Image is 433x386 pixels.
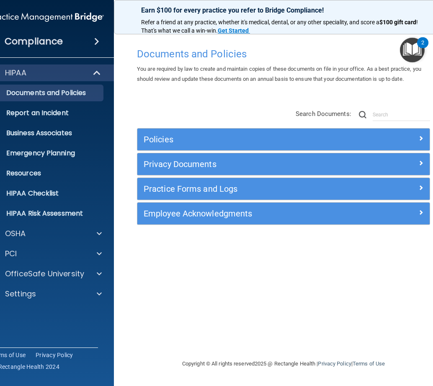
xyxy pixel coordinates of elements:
h5: Policies [144,135,351,144]
a: Get Started [218,27,250,34]
h5: Practice Forms and Logs [144,184,351,193]
strong: $100 gift card [379,19,416,26]
a: Privacy Policy [318,360,351,367]
a: Terms of Use [353,360,385,367]
p: OfficeSafe University [5,269,84,279]
a: Practice Forms and Logs [144,182,423,196]
span: ! That's what we call a win-win. [141,19,419,34]
span: Refer a friend at any practice, whether it's medical, dental, or any other speciality, and score a [141,19,379,26]
h4: Compliance [5,36,63,47]
p: HIPAA [5,68,26,78]
span: You are required by law to create and maintain copies of these documents on file in your office. ... [137,66,421,82]
a: Privacy Policy [36,351,73,359]
div: 2 [421,43,424,54]
h5: Privacy Documents [144,160,351,169]
a: Policies [144,133,423,146]
p: Earn $100 for every practice you refer to Bridge Compliance! [141,6,426,14]
a: Privacy Documents [144,157,423,171]
p: PCI [5,249,17,259]
input: Search [373,108,430,121]
h5: Employee Acknowledgments [144,209,351,218]
h4: Documents and Policies [137,49,430,59]
a: Employee Acknowledgments [144,207,423,220]
span: Search Documents: [296,110,351,118]
img: ic-search.3b580494.png [359,111,366,118]
button: Open Resource Center, 2 new notifications [400,38,425,62]
strong: Get Started [218,27,249,34]
p: OSHA [5,229,26,239]
p: Settings [5,289,36,299]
